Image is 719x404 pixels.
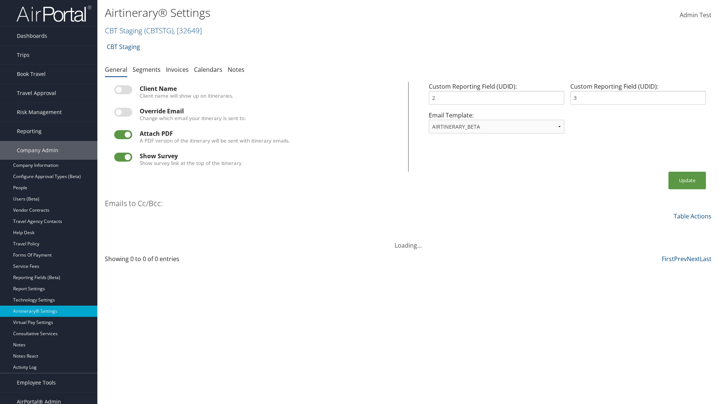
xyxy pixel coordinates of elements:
a: Next [687,255,700,263]
span: Admin Test [680,11,712,19]
a: Segments [133,65,161,74]
a: CBT Staging [107,39,140,54]
button: Update [668,172,706,189]
span: Risk Management [17,103,62,122]
a: First [662,255,674,263]
h1: Airtinerary® Settings [105,5,509,21]
label: Client name will show up on itineraries. [140,92,233,100]
label: A PDF version of the itinerary will be sent with itinerary emails. [140,137,290,144]
img: airportal-logo.png [16,5,91,22]
span: Book Travel [17,65,46,83]
div: Email Template: [426,111,567,140]
a: Prev [674,255,687,263]
a: Notes [228,65,245,74]
div: Show Survey [140,153,399,159]
label: Change which email your itinerary is sent to. [140,114,246,122]
span: Employee Tools [17,373,56,392]
span: Dashboards [17,27,47,45]
div: Custom Reporting Field (UDID): [567,82,709,111]
span: Trips [17,46,30,64]
a: Last [700,255,712,263]
label: Show survey link at the top of the itinerary [140,159,242,167]
span: ( CBTSTG ) [144,25,173,36]
div: Attach PDF [140,130,399,137]
div: Loading... [105,232,712,250]
span: Reporting [17,122,42,141]
div: Custom Reporting Field (UDID): [426,82,567,111]
a: General [105,65,127,74]
a: CBT Staging [105,25,202,36]
div: Client Name [140,85,399,92]
div: Showing 0 to 0 of 0 entries [105,254,252,267]
h3: Emails to Cc/Bcc: [105,198,163,209]
div: Override Email [140,108,399,114]
a: Admin Test [680,4,712,27]
span: Company Admin [17,141,58,160]
a: Invoices [166,65,189,74]
a: Calendars [194,65,222,74]
span: Travel Approval [17,84,56,102]
span: , [ 32649 ] [173,25,202,36]
a: Table Actions [674,212,712,220]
